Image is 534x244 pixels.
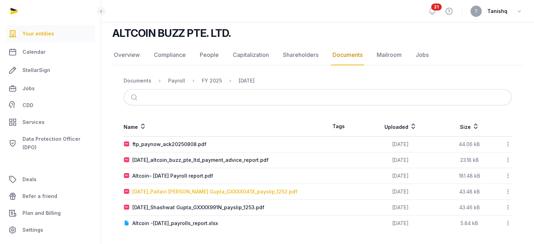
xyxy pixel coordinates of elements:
[6,80,95,97] a: Jobs
[124,220,130,226] img: document.svg
[6,98,95,112] a: CDD
[22,175,37,184] span: Deals
[392,141,409,147] span: [DATE]
[441,137,497,152] td: 44.06 kB
[124,141,130,147] img: pdf.svg
[408,163,534,244] iframe: Chat Widget
[22,84,35,93] span: Jobs
[168,77,185,84] div: Payroll
[392,189,409,194] span: [DATE]
[132,157,269,164] div: [DATE]_altcoin_buzz_pte_ltd_payment_advice_report.pdf
[470,6,482,17] button: T
[6,132,95,154] a: Data Protection Officer (DPO)
[318,117,360,137] th: Tags
[22,66,50,74] span: StellarSign
[22,135,92,152] span: Data Protection Officer (DPO)
[6,114,95,131] a: Services
[132,204,264,211] div: [DATE]_Shashwat Gupta_GXXXX991N_payslip_1253.pdf
[124,189,130,194] img: pdf.svg
[231,45,270,65] a: Capitalization
[6,44,95,60] a: Calendar
[487,7,507,15] span: Tanishq
[441,117,497,137] th: Size
[132,141,206,148] div: ftp_paynow_ack20250808.pdf
[6,205,95,222] a: Plan and Billing
[124,157,130,163] img: pdf.svg
[6,171,95,188] a: Deals
[198,45,220,65] a: People
[112,27,231,39] h2: ALTCOIN BUZZ PTE. LTD.
[392,157,409,163] span: [DATE]
[392,173,409,179] span: [DATE]
[6,222,95,238] a: Settings
[392,220,409,226] span: [DATE]
[112,45,141,65] a: Overview
[6,25,95,42] a: Your entities
[239,77,255,84] div: [DATE]
[112,45,523,65] nav: Tabs
[124,117,318,137] th: Name
[375,45,403,65] a: Mailroom
[282,45,320,65] a: Shareholders
[22,192,57,200] span: Refer a friend
[22,118,45,126] span: Services
[22,29,54,38] span: Your entities
[132,188,297,195] div: [DATE]_Pallavi [PERSON_NAME] Gupta_GXXXX041X_payslip_1252.pdf
[475,9,478,13] span: T
[6,188,95,205] a: Refer a friend
[127,90,143,105] button: Submit
[392,204,409,210] span: [DATE]
[132,172,213,179] div: Altcoin- [DATE] Payroll report.pdf
[431,4,442,11] span: 21
[359,117,441,137] th: Uploaded
[22,48,46,56] span: Calendar
[6,62,95,79] a: StellarSign
[414,45,430,65] a: Jobs
[202,77,222,84] div: FY 2025
[22,209,61,217] span: Plan and Billing
[441,152,497,168] td: 23.18 kB
[124,173,130,179] img: pdf.svg
[152,45,187,65] a: Compliance
[22,101,33,110] span: CDD
[124,77,151,84] div: Documents
[124,72,512,89] nav: Breadcrumb
[124,205,130,210] img: pdf.svg
[22,226,43,234] span: Settings
[331,45,364,65] a: Documents
[132,220,218,227] div: Altcoin -[DATE]_payrolls_report.xlsx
